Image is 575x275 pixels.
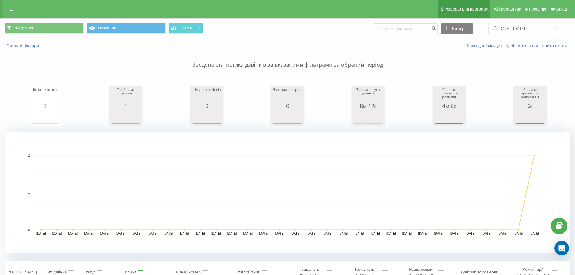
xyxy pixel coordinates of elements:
[402,232,412,235] text: [DATE]
[353,88,383,103] div: Тривалість усіх дзвінків
[434,103,464,109] div: 4м 6с
[291,232,301,235] text: [DATE]
[180,26,192,30] span: Графік
[6,270,37,275] div: [PERSON_NAME]
[52,232,62,235] text: [DATE]
[307,232,316,235] text: [DATE]
[466,232,476,235] text: [DATE]
[28,228,30,232] text: 0
[272,109,302,127] svg: A chart.
[434,109,464,127] svg: A chart.
[36,232,46,235] text: [DATE]
[83,270,95,275] div: Статус
[148,232,157,235] text: [DATE]
[68,232,78,235] text: [DATE]
[87,23,166,34] button: Основний
[116,232,126,235] text: [DATE]
[272,103,302,109] div: 0
[235,270,260,275] div: Співробітник
[30,103,60,109] div: 2
[529,232,539,235] text: [DATE]
[164,232,173,235] text: [DATE]
[444,7,489,11] span: Реферальна програма
[211,232,221,235] text: [DATE]
[498,232,507,235] text: [DATE]
[275,232,285,235] text: [DATE]
[515,103,545,109] div: 6с
[100,232,110,235] text: [DATE]
[132,232,141,235] text: [DATE]
[125,270,136,275] div: Клієнт
[374,23,438,34] input: Пошук за номером
[28,191,30,194] text: 1
[84,232,94,235] text: [DATE]
[192,88,222,103] div: Цільових дзвінків
[556,7,567,11] span: Вихід
[192,109,222,127] svg: A chart.
[176,270,201,275] div: Бізнес номер
[5,43,42,49] button: Скинути фільтри
[28,154,30,157] text: 2
[418,232,428,235] text: [DATE]
[180,232,189,235] text: [DATE]
[111,109,141,127] svg: A chart.
[515,88,545,103] div: Середня тривалість очікування
[195,232,205,235] text: [DATE]
[5,23,84,34] button: Всі дзвінки
[460,270,498,275] div: Аудіозапис розмови
[353,103,383,109] div: 8м 12с
[5,132,570,253] svg: A chart.
[554,241,569,255] div: Open Intercom Messenger
[370,232,380,235] text: [DATE]
[354,232,364,235] text: [DATE]
[227,232,237,235] text: [DATE]
[386,232,396,235] text: [DATE]
[192,103,222,109] div: 0
[515,109,545,127] svg: A chart.
[434,88,464,103] div: Середня тривалість розмови
[5,49,570,69] p: Зведена статистика дзвінків за вказаними фільтрами за обраний період
[30,88,60,103] div: Всього дзвінків
[14,26,34,30] span: Всі дзвінки
[514,232,523,235] text: [DATE]
[482,232,491,235] text: [DATE]
[434,232,444,235] text: [DATE]
[30,109,60,127] svg: A chart.
[111,88,141,103] div: Прийнятих дзвінків
[169,23,203,34] button: Графік
[111,103,141,109] div: 1
[272,88,302,103] div: Дзвонили вперше
[259,232,269,235] text: [DATE]
[45,270,67,275] div: Тип дзвінка
[441,23,473,34] button: Експорт
[339,232,348,235] text: [DATE]
[243,232,253,235] text: [DATE]
[353,109,383,127] svg: A chart.
[467,43,570,49] a: Коли дані можуть відрізнятися вiд інших систем
[450,232,460,235] text: [DATE]
[323,232,332,235] text: [DATE]
[499,7,546,11] span: Налаштування профілю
